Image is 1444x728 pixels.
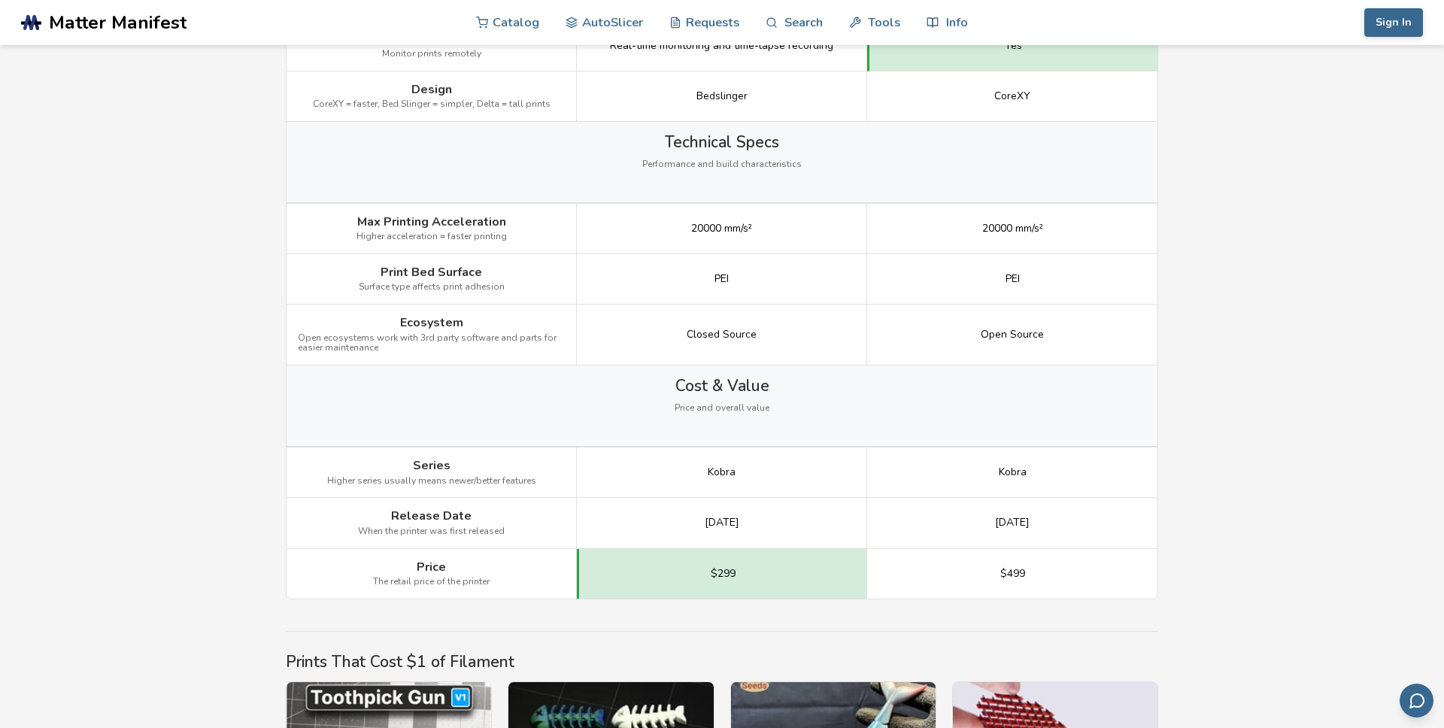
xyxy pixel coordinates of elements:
span: PEI [1006,273,1020,285]
span: Higher acceleration = faster printing [356,232,507,242]
span: $499 [1000,568,1025,580]
span: Series [413,459,450,472]
span: Real-time monitoring and time-lapse recording [610,40,833,52]
span: When the printer was first released [358,526,505,537]
h2: Prints That Cost $1 of Filament [286,653,1158,671]
span: The retail price of the printer [373,577,490,587]
span: Cost & Value [675,377,769,395]
span: Ecosystem [400,316,463,329]
span: Bedslinger [696,90,748,102]
span: Higher series usually means newer/better features [327,476,536,487]
span: [DATE] [705,517,739,529]
span: PEI [714,273,729,285]
span: Open Source [981,329,1044,341]
span: CoreXY [994,90,1030,102]
span: Matter Manifest [49,12,187,33]
span: Performance and build characteristics [642,159,802,170]
span: CoreXY = faster, Bed Slinger = simpler, Delta = tall prints [313,99,551,110]
span: Kobra [708,466,736,478]
span: Print Bed Surface [381,265,482,279]
span: [DATE] [995,517,1030,529]
span: Design [411,83,452,96]
span: Price and overall value [675,403,769,414]
span: Technical Specs [665,133,779,151]
span: Max Printing Acceleration [357,215,506,229]
span: $299 [711,568,736,580]
span: Kobra [999,466,1027,478]
span: Surface type affects print adhesion [359,282,505,293]
span: Price [417,560,446,574]
span: 20000 mm/s² [691,223,752,235]
span: Closed Source [687,329,757,341]
span: 20000 mm/s² [982,223,1043,235]
span: Camera [409,32,454,46]
span: Open ecosystems work with 3rd party software and parts for easier maintenance [298,333,565,354]
span: Yes [1005,40,1022,52]
span: Monitor prints remotely [382,49,481,59]
span: Release Date [391,509,472,523]
button: Send feedback via email [1400,684,1433,717]
button: Sign In [1364,8,1423,37]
